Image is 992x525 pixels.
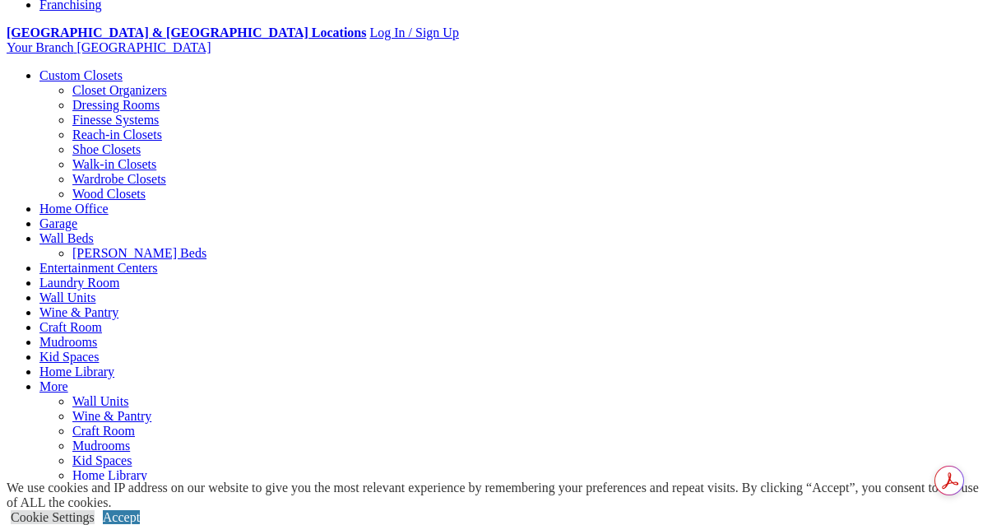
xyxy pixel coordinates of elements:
[72,128,162,142] a: Reach-in Closets
[72,83,167,97] a: Closet Organizers
[39,231,94,245] a: Wall Beds
[39,276,119,290] a: Laundry Room
[7,40,73,54] span: Your Branch
[39,335,97,349] a: Mudrooms
[72,453,132,467] a: Kid Spaces
[72,98,160,112] a: Dressing Rooms
[72,424,135,438] a: Craft Room
[39,365,114,379] a: Home Library
[39,290,95,304] a: Wall Units
[72,157,156,171] a: Walk-in Closets
[39,68,123,82] a: Custom Closets
[103,510,140,524] a: Accept
[369,26,458,39] a: Log In / Sign Up
[39,350,99,364] a: Kid Spaces
[76,40,211,54] span: [GEOGRAPHIC_DATA]
[72,468,147,482] a: Home Library
[72,246,206,260] a: [PERSON_NAME] Beds
[72,187,146,201] a: Wood Closets
[39,202,109,216] a: Home Office
[7,40,211,54] a: Your Branch [GEOGRAPHIC_DATA]
[72,113,159,127] a: Finesse Systems
[7,481,992,510] div: We use cookies and IP address on our website to give you the most relevant experience by remember...
[39,305,118,319] a: Wine & Pantry
[39,261,158,275] a: Entertainment Centers
[39,379,68,393] a: More menu text will display only on big screen
[72,172,166,186] a: Wardrobe Closets
[72,394,128,408] a: Wall Units
[11,510,95,524] a: Cookie Settings
[72,142,141,156] a: Shoe Closets
[39,320,102,334] a: Craft Room
[39,216,77,230] a: Garage
[72,439,130,453] a: Mudrooms
[7,26,366,39] a: [GEOGRAPHIC_DATA] & [GEOGRAPHIC_DATA] Locations
[72,409,151,423] a: Wine & Pantry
